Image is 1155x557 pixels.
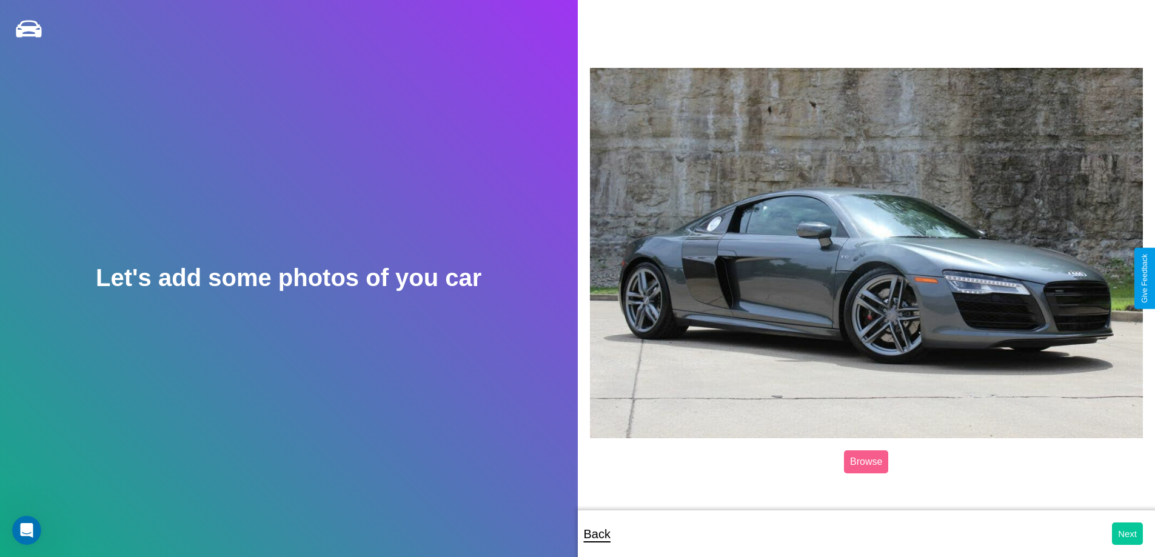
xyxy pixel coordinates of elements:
p: Back [584,523,611,545]
button: Next [1112,522,1143,545]
div: Give Feedback [1140,254,1149,303]
h2: Let's add some photos of you car [96,264,481,292]
img: posted [590,68,1143,439]
label: Browse [844,450,888,473]
iframe: Intercom live chat [12,516,41,545]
